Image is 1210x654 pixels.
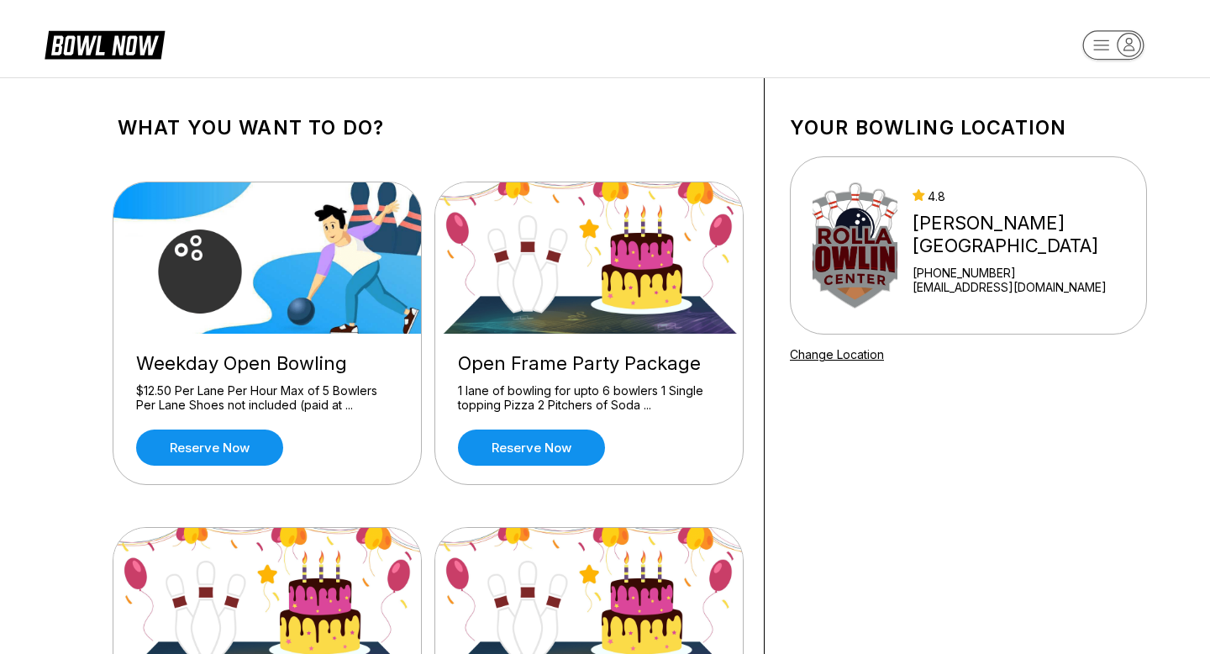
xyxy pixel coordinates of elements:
[458,430,605,466] a: Reserve now
[136,383,398,413] div: $12.50 Per Lane Per Hour Max of 5 Bowlers Per Lane Shoes not included (paid at ...
[136,352,398,375] div: Weekday Open Bowling
[136,430,283,466] a: Reserve now
[790,347,884,361] a: Change Location
[118,116,739,140] h1: What you want to do?
[458,352,720,375] div: Open Frame Party Package
[813,182,897,309] img: Rolla Bowling Center
[913,280,1139,294] a: [EMAIL_ADDRESS][DOMAIN_NAME]
[790,116,1147,140] h1: Your bowling location
[113,182,423,334] img: Weekday Open Bowling
[913,266,1139,280] div: [PHONE_NUMBER]
[913,189,1139,203] div: 4.8
[913,212,1139,257] div: [PERSON_NAME][GEOGRAPHIC_DATA]
[435,182,744,334] img: Open Frame Party Package
[458,383,720,413] div: 1 lane of bowling for upto 6 bowlers 1 Single topping Pizza 2 Pitchers of Soda ...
